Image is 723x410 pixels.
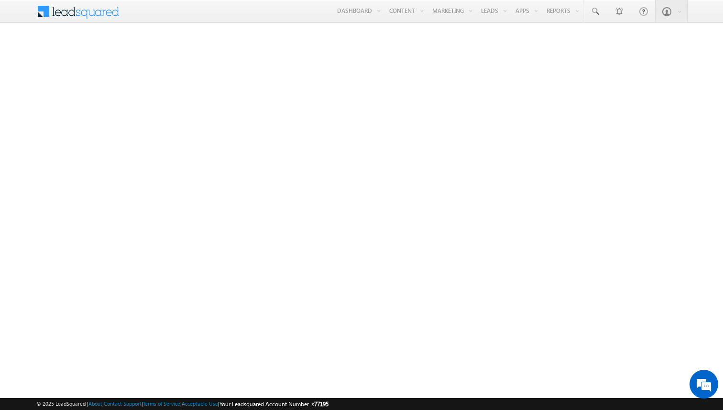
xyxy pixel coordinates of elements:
[143,400,180,407] a: Terms of Service
[36,399,329,409] span: © 2025 LeadSquared | | | | |
[104,400,142,407] a: Contact Support
[314,400,329,408] span: 77195
[88,400,102,407] a: About
[182,400,218,407] a: Acceptable Use
[219,400,329,408] span: Your Leadsquared Account Number is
